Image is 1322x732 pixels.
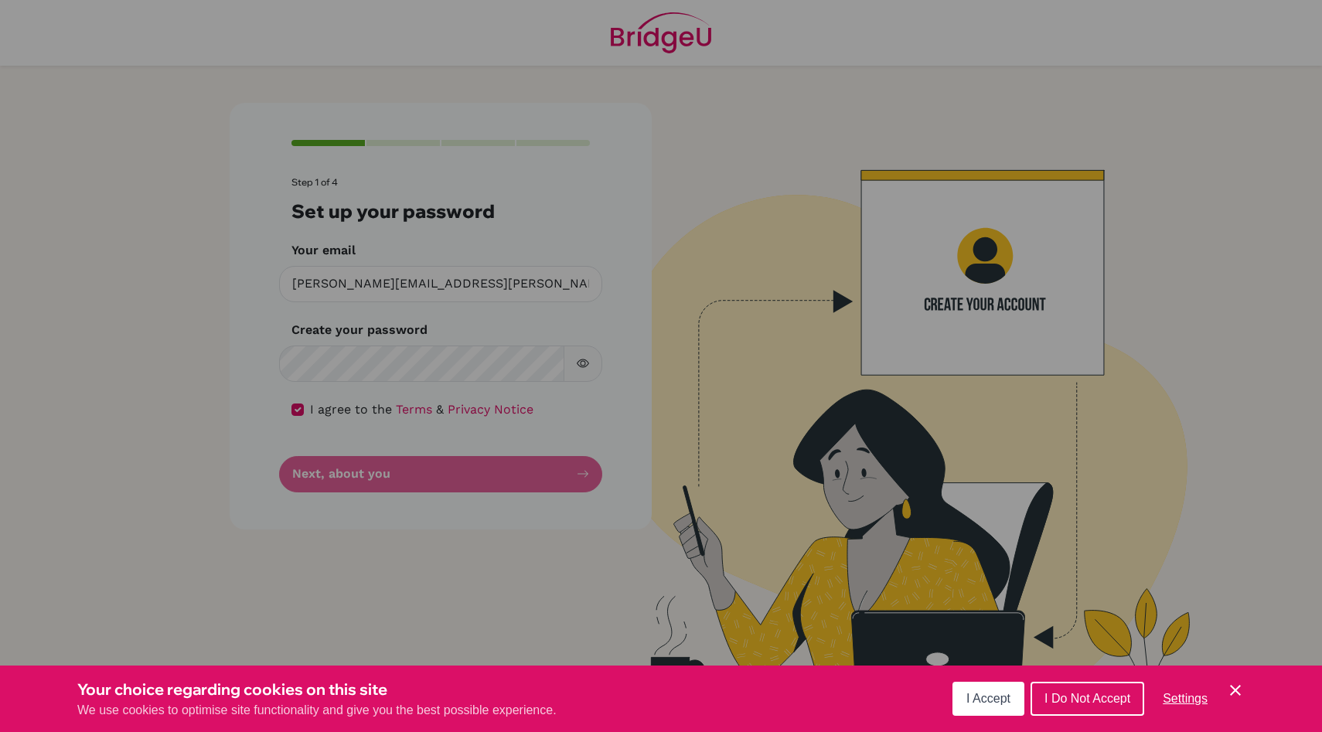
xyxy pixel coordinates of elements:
[1044,692,1130,705] span: I Do Not Accept
[1150,683,1220,714] button: Settings
[1226,681,1245,700] button: Save and close
[77,678,557,701] h3: Your choice regarding cookies on this site
[1031,682,1144,716] button: I Do Not Accept
[952,682,1024,716] button: I Accept
[77,701,557,720] p: We use cookies to optimise site functionality and give you the best possible experience.
[966,692,1010,705] span: I Accept
[1163,692,1208,705] span: Settings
